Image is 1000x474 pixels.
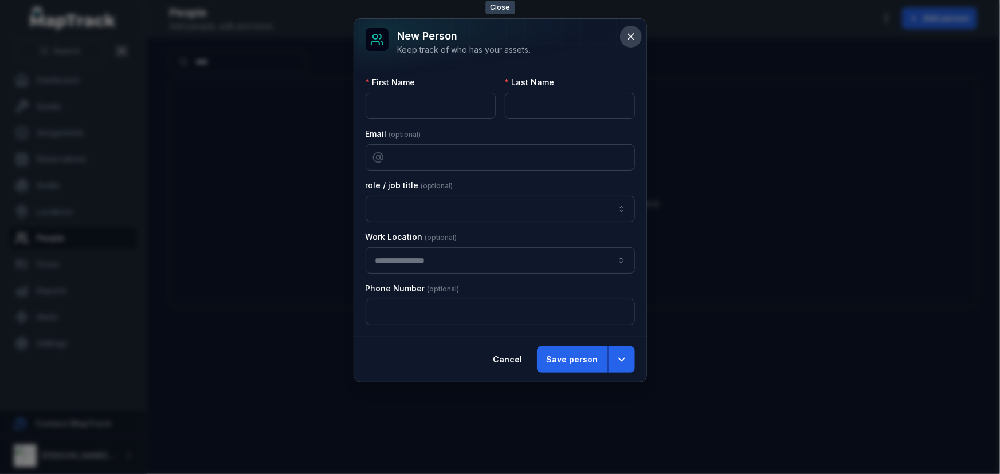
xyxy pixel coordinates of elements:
[398,28,531,44] h3: New person
[366,180,453,191] label: role / job title
[537,346,608,373] button: Save person
[366,231,457,243] label: Work Location
[484,346,532,373] button: Cancel
[485,1,515,14] span: Close
[505,77,555,88] label: Last Name
[366,283,460,294] label: Phone Number
[398,44,531,56] div: Keep track of who has your assets.
[366,77,415,88] label: First Name
[366,128,421,140] label: Email
[366,196,635,222] input: person-add:cf[9d0596ec-b45f-4a56-8562-a618bb02ca7a]-label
